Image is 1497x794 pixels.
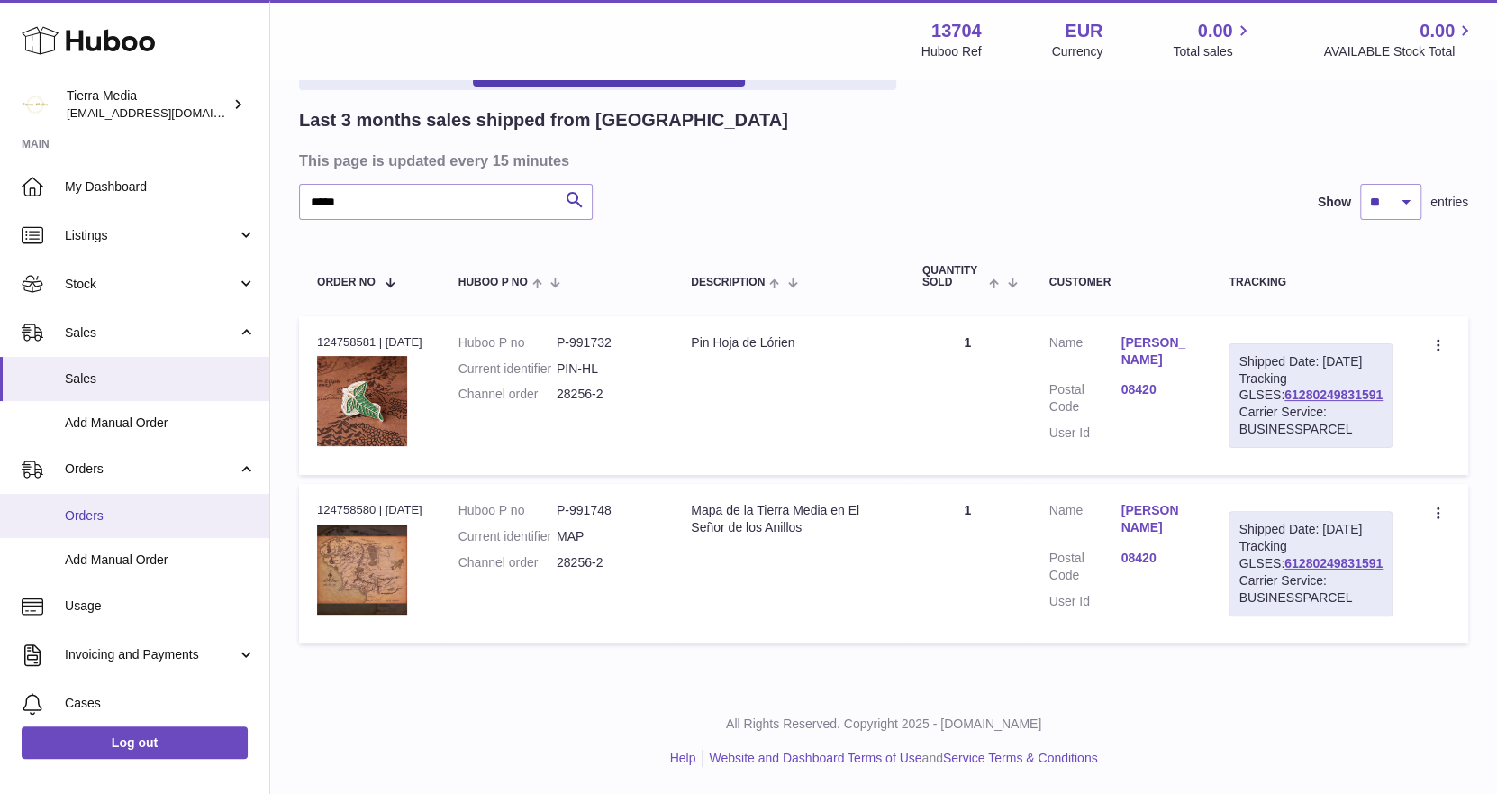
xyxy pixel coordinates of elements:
[22,726,248,759] a: Log out
[1284,388,1383,402] a: 61280249831591
[65,598,256,615] span: Usage
[317,502,422,518] div: 124758580 | [DATE]
[1049,277,1193,288] div: Customer
[65,324,237,342] span: Sales
[1173,19,1253,60] a: 0.00 Total sales
[317,334,422,351] div: 124758581 | [DATE]
[670,751,696,765] a: Help
[65,370,256,388] span: Sales
[458,277,528,288] span: Huboo P no
[557,386,655,403] dd: 28256-2
[65,227,237,244] span: Listings
[1065,19,1102,43] strong: EUR
[65,695,256,712] span: Cases
[1049,424,1121,442] dt: User Id
[299,108,788,132] h2: Last 3 months sales shipped from [GEOGRAPHIC_DATA]
[458,554,557,571] dt: Channel order
[1121,381,1193,398] a: 08420
[1238,521,1383,538] div: Shipped Date: [DATE]
[1052,43,1103,60] div: Currency
[285,716,1483,733] p: All Rights Reserved. Copyright 2025 - [DOMAIN_NAME]
[1049,593,1121,610] dt: User Id
[921,43,982,60] div: Huboo Ref
[943,751,1098,765] a: Service Terms & Conditions
[1284,556,1383,570] a: 61280249831591
[1121,334,1193,369] a: [PERSON_NAME]
[691,277,765,288] span: Description
[1430,194,1468,211] span: entries
[1238,353,1383,370] div: Shipped Date: [DATE]
[458,528,557,545] dt: Current identifier
[458,334,557,351] dt: Huboo P no
[709,751,921,765] a: Website and Dashboard Terms of Use
[904,484,1031,643] td: 1
[65,415,256,432] span: Add Manual Order
[1323,43,1475,60] span: AVAILABLE Stock Total
[557,360,655,378] dd: PIN-HL
[1238,572,1383,607] div: Carrier Service: BUSINESSPARCEL
[65,646,237,663] span: Invoicing and Payments
[703,750,1097,767] li: and
[557,528,655,545] dd: MAP
[1238,404,1383,438] div: Carrier Service: BUSINESSPARCEL
[922,265,984,288] span: Quantity Sold
[557,334,655,351] dd: P-991732
[65,552,256,569] span: Add Manual Order
[904,316,1031,475] td: 1
[691,502,886,536] div: Mapa de la Tierra Media en El Señor de los Anillos
[1229,277,1393,288] div: Tracking
[557,502,655,519] dd: P-991748
[317,525,407,615] img: mapa-tierra-media-16.jpg
[1318,194,1351,211] label: Show
[317,277,376,288] span: Order No
[1420,19,1455,43] span: 0.00
[67,105,265,120] span: [EMAIL_ADDRESS][DOMAIN_NAME]
[299,151,1464,170] h3: This page is updated every 15 minutes
[1121,502,1193,536] a: [PERSON_NAME]
[67,87,229,122] div: Tierra Media
[1198,19,1233,43] span: 0.00
[1121,550,1193,567] a: 08420
[22,91,49,118] img: hola.tierramedia@gmail.com
[557,554,655,571] dd: 28256-2
[1323,19,1475,60] a: 0.00 AVAILABLE Stock Total
[458,502,557,519] dt: Huboo P no
[1049,334,1121,373] dt: Name
[1049,550,1121,584] dt: Postal Code
[1173,43,1253,60] span: Total sales
[65,461,237,478] span: Orders
[65,507,256,525] span: Orders
[1229,343,1393,448] div: Tracking GLSES:
[931,19,982,43] strong: 13704
[317,356,407,446] img: pin-hoja-lorien-1.jpg
[1049,381,1121,415] dt: Postal Code
[1049,502,1121,541] dt: Name
[65,178,256,196] span: My Dashboard
[691,334,886,351] div: Pin Hoja de Lórien
[65,276,237,293] span: Stock
[1229,511,1393,616] div: Tracking GLSES:
[458,360,557,378] dt: Current identifier
[458,386,557,403] dt: Channel order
